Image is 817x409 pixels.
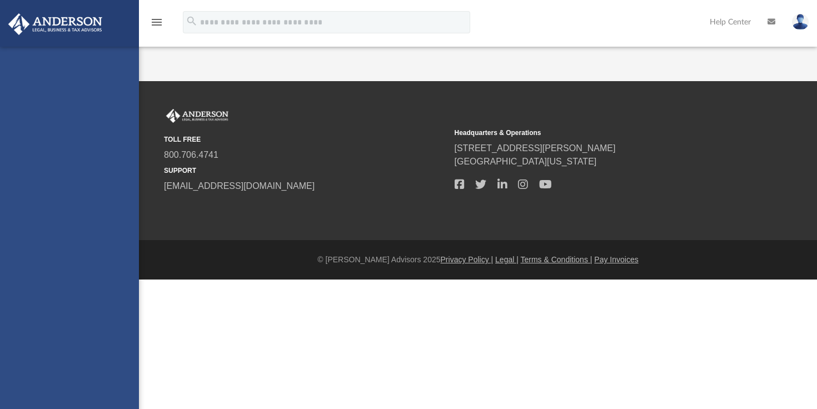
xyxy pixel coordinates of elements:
[164,134,447,144] small: TOLL FREE
[441,255,494,264] a: Privacy Policy |
[455,128,738,138] small: Headquarters & Operations
[139,254,817,266] div: © [PERSON_NAME] Advisors 2025
[5,13,106,35] img: Anderson Advisors Platinum Portal
[594,255,638,264] a: Pay Invoices
[792,14,809,30] img: User Pic
[495,255,519,264] a: Legal |
[164,109,231,123] img: Anderson Advisors Platinum Portal
[150,21,163,29] a: menu
[164,181,315,191] a: [EMAIL_ADDRESS][DOMAIN_NAME]
[455,143,616,153] a: [STREET_ADDRESS][PERSON_NAME]
[186,15,198,27] i: search
[164,166,447,176] small: SUPPORT
[164,150,218,159] a: 800.706.4741
[521,255,592,264] a: Terms & Conditions |
[455,157,597,166] a: [GEOGRAPHIC_DATA][US_STATE]
[150,16,163,29] i: menu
